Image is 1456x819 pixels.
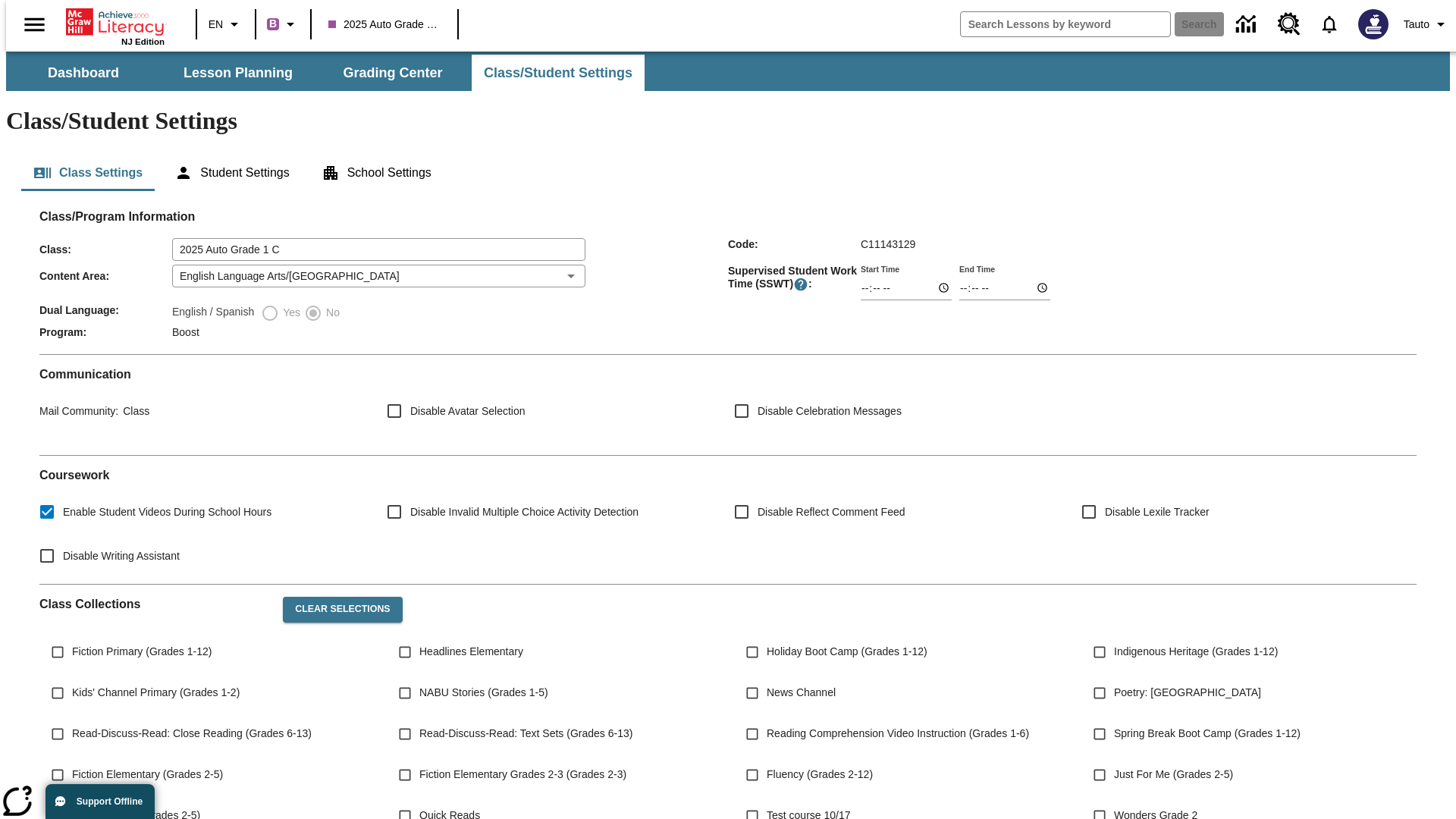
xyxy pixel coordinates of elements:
[172,238,585,261] input: Class
[209,17,223,33] span: EN
[1114,644,1278,660] span: Indigenous Heritage (Grades 1-12)
[328,17,441,33] span: 2025 Auto Grade 1 C
[1269,4,1310,45] a: Resource Center, Will open in new tab
[8,55,159,91] button: Dashboard
[728,265,861,292] span: Supervised Student Work Time (SSWT) :
[1227,4,1269,45] a: Data Center
[758,403,902,419] span: Disable Celebration Messages
[12,2,57,47] button: Open side menu
[162,55,314,91] button: Lesson Planning
[39,367,1417,443] div: Communication
[484,64,632,82] span: Class/Student Settings
[419,644,523,660] span: Headlines Elementary
[6,107,1450,135] h1: Class/Student Settings
[184,64,293,82] span: Lesson Planning
[39,209,1417,224] h2: Class/Program Information
[1404,17,1429,33] span: Tauto
[1349,5,1398,44] button: Select a new avatar
[39,270,172,282] span: Content Area :
[861,263,899,275] label: Start Time
[63,504,271,520] span: Enable Student Videos During School Hours
[261,11,306,38] button: Boost Class color is purple. Change class color
[793,277,808,292] button: Supervised Student Work Time is the timeframe when students can take LevelSet and when lessons ar...
[767,767,873,783] span: Fluency (Grades 2-12)
[66,7,165,37] a: Home
[39,468,1417,572] div: Coursework
[39,468,1417,482] h2: Course work
[72,767,223,783] span: Fiction Elementary (Grades 2-5)
[728,238,861,250] span: Code :
[419,767,626,783] span: Fiction Elementary Grades 2-3 (Grades 2-3)
[758,504,905,520] span: Disable Reflect Comment Feed
[472,55,645,91] button: Class/Student Settings
[309,155,444,191] button: School Settings
[6,52,1450,91] div: SubNavbar
[1358,9,1389,39] img: Avatar
[39,326,172,338] span: Program :
[767,644,927,660] span: Holiday Boot Camp (Grades 1-12)
[63,548,180,564] span: Disable Writing Assistant
[410,403,526,419] span: Disable Avatar Selection
[279,305,300,321] span: Yes
[21,155,155,191] button: Class Settings
[410,504,639,520] span: Disable Invalid Multiple Choice Activity Detection
[861,238,915,250] span: C11143129
[269,14,277,33] span: B
[959,263,995,275] label: End Time
[1310,5,1349,44] a: Notifications
[72,685,240,701] span: Kids' Channel Primary (Grades 1-2)
[6,55,646,91] div: SubNavbar
[39,304,172,316] span: Dual Language :
[121,37,165,46] span: NJ Edition
[961,12,1170,36] input: search field
[322,305,340,321] span: No
[118,405,149,417] span: Class
[162,155,301,191] button: Student Settings
[767,685,836,701] span: News Channel
[39,367,1417,381] h2: Communication
[48,64,119,82] span: Dashboard
[343,64,442,82] span: Grading Center
[39,243,172,256] span: Class :
[419,685,548,701] span: NABU Stories (Grades 1-5)
[39,405,118,417] span: Mail Community :
[1398,11,1456,38] button: Profile/Settings
[72,644,212,660] span: Fiction Primary (Grades 1-12)
[39,224,1417,342] div: Class/Program Information
[419,726,632,742] span: Read-Discuss-Read: Text Sets (Grades 6-13)
[1114,685,1261,701] span: Poetry: [GEOGRAPHIC_DATA]
[767,726,1029,742] span: Reading Comprehension Video Instruction (Grades 1-6)
[172,265,585,287] div: English Language Arts/[GEOGRAPHIC_DATA]
[202,11,250,38] button: Language: EN, Select a language
[283,597,402,623] button: Clear Selections
[66,5,165,46] div: Home
[39,597,271,611] h2: Class Collections
[172,326,199,338] span: Boost
[1114,767,1233,783] span: Just For Me (Grades 2-5)
[77,796,143,807] span: Support Offline
[21,155,1435,191] div: Class/Student Settings
[172,304,254,322] label: English / Spanish
[1105,504,1210,520] span: Disable Lexile Tracker
[317,55,469,91] button: Grading Center
[72,726,312,742] span: Read-Discuss-Read: Close Reading (Grades 6-13)
[45,784,155,819] button: Support Offline
[1114,726,1301,742] span: Spring Break Boot Camp (Grades 1-12)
